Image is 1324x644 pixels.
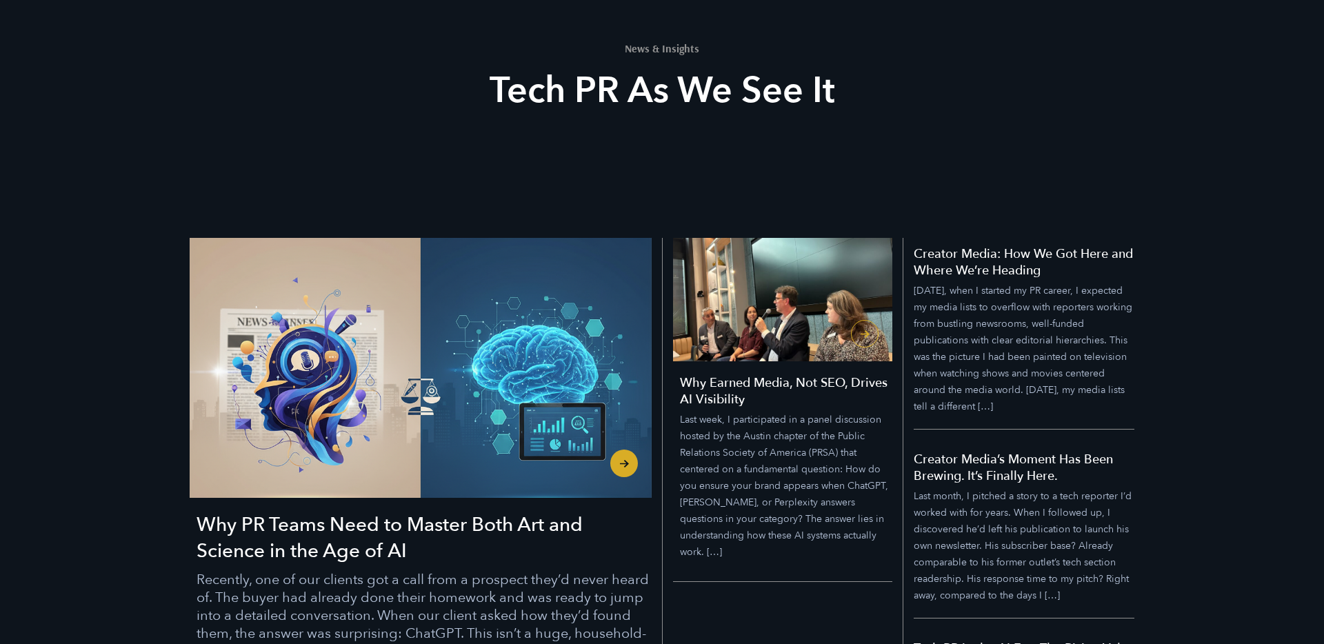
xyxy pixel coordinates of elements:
h5: Creator Media: How We Got Here and Where We’re Heading [914,246,1134,279]
a: Creator Media: How We Got Here and Where We’re Heading [914,246,1134,430]
p: Last week, I participated in a panel discussion hosted by the Austin chapter of the Public Relati... [680,412,892,561]
h3: Why PR Teams Need to Master Both Art and Science in the Age of AI [197,512,652,564]
h2: Tech PR As We See It [408,66,916,116]
img: Why PR Teams Need to Master Both Art and Science in the Age of AI [190,238,652,498]
img: Why Earned Media, Not SEO, Drives AI Visibility [673,238,892,361]
h5: Creator Media’s Moment Has Been Brewing. It’s Finally Here. [914,452,1134,485]
p: Last month, I pitched a story to a tech reporter I’d worked with for years. When I followed up, I... [914,488,1134,604]
h1: News & Insights [408,43,916,54]
a: Why Earned Media, Not SEO, Drives AI Visibility [673,238,892,582]
p: [DATE], when I started my PR career, I expected my media lists to overflow with reporters working... [914,283,1134,415]
h4: Why Earned Media, Not SEO, Drives AI Visibility [680,375,892,408]
a: Creator Media’s Moment Has Been Brewing. It’s Finally Here. [914,430,1134,618]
